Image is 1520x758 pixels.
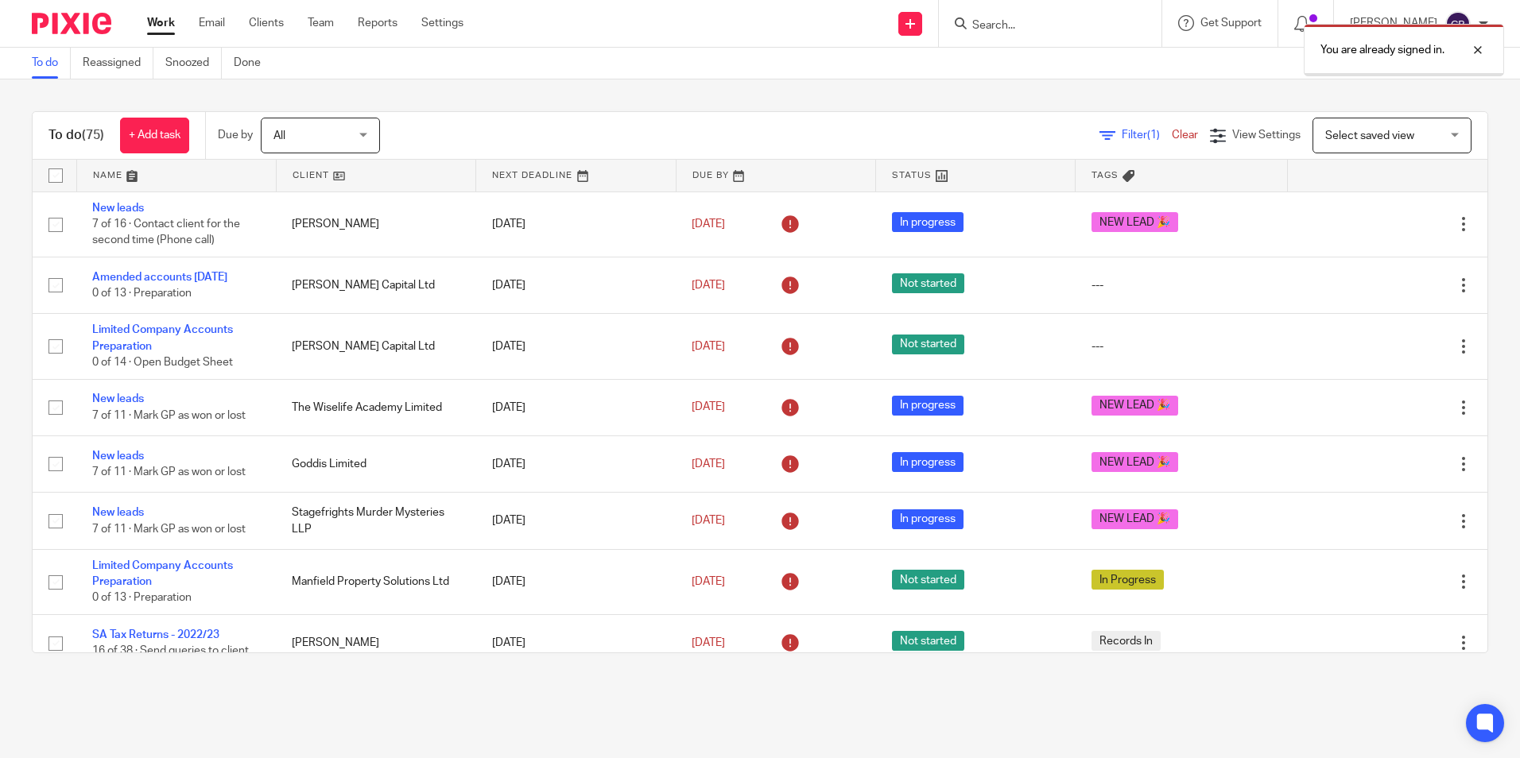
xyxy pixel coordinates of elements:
[358,15,397,31] a: Reports
[92,560,233,587] a: Limited Company Accounts Preparation
[276,314,475,379] td: [PERSON_NAME] Capital Ltd
[92,219,240,246] span: 7 of 16 · Contact client for the second time (Phone call)
[1445,11,1471,37] img: svg%3E
[692,515,725,526] span: [DATE]
[692,402,725,413] span: [DATE]
[92,357,233,368] span: 0 of 14 · Open Budget Sheet
[1092,570,1164,590] span: In Progress
[120,118,189,153] a: + Add task
[476,549,676,614] td: [DATE]
[692,576,725,587] span: [DATE]
[273,130,285,141] span: All
[892,631,964,651] span: Not started
[249,15,284,31] a: Clients
[1092,171,1119,180] span: Tags
[1092,212,1178,232] span: NEW LEAD 🎉
[692,219,725,230] span: [DATE]
[1325,130,1414,141] span: Select saved view
[892,509,964,529] span: In progress
[421,15,463,31] a: Settings
[476,257,676,313] td: [DATE]
[218,127,253,143] p: Due by
[92,507,144,518] a: New leads
[92,645,249,656] span: 16 of 38 · Send queries to client
[92,272,227,283] a: Amended accounts [DATE]
[892,570,964,590] span: Not started
[892,335,964,354] span: Not started
[83,48,153,79] a: Reassigned
[32,48,71,79] a: To do
[234,48,273,79] a: Done
[276,257,475,313] td: [PERSON_NAME] Capital Ltd
[1092,452,1178,472] span: NEW LEAD 🎉
[276,436,475,493] td: Goddis Limited
[165,48,222,79] a: Snoozed
[92,629,219,640] a: SA Tax Returns - 2022/23
[199,15,225,31] a: Email
[476,436,676,493] td: [DATE]
[1092,631,1161,651] span: Records In
[276,615,475,671] td: [PERSON_NAME]
[692,637,725,648] span: [DATE]
[1092,396,1178,416] span: NEW LEAD 🎉
[92,451,144,462] a: New leads
[92,324,233,351] a: Limited Company Accounts Preparation
[1172,130,1198,141] a: Clear
[147,15,175,31] a: Work
[1122,130,1172,141] span: Filter
[692,341,725,352] span: [DATE]
[32,13,111,34] img: Pixie
[1320,42,1444,58] p: You are already signed in.
[692,458,725,470] span: [DATE]
[692,280,725,291] span: [DATE]
[82,129,104,141] span: (75)
[92,524,246,535] span: 7 of 11 · Mark GP as won or lost
[276,493,475,549] td: Stagefrights Murder Mysteries LLP
[1147,130,1160,141] span: (1)
[892,396,964,416] span: In progress
[276,191,475,257] td: [PERSON_NAME]
[1092,338,1272,354] div: ---
[892,452,964,472] span: In progress
[476,191,676,257] td: [DATE]
[48,127,104,144] h1: To do
[476,379,676,435] td: [DATE]
[92,203,144,214] a: New leads
[276,549,475,614] td: Manfield Property Solutions Ltd
[276,379,475,435] td: The Wiselife Academy Limited
[1092,509,1178,529] span: NEW LEAD 🎉
[476,314,676,379] td: [DATE]
[92,393,144,404] a: New leads
[476,615,676,671] td: [DATE]
[308,15,334,31] a: Team
[92,593,192,604] span: 0 of 13 · Preparation
[1092,277,1272,293] div: ---
[92,288,192,299] span: 0 of 13 · Preparation
[92,410,246,421] span: 7 of 11 · Mark GP as won or lost
[476,493,676,549] td: [DATE]
[892,212,964,232] span: In progress
[1232,130,1301,141] span: View Settings
[92,466,246,478] span: 7 of 11 · Mark GP as won or lost
[892,273,964,293] span: Not started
